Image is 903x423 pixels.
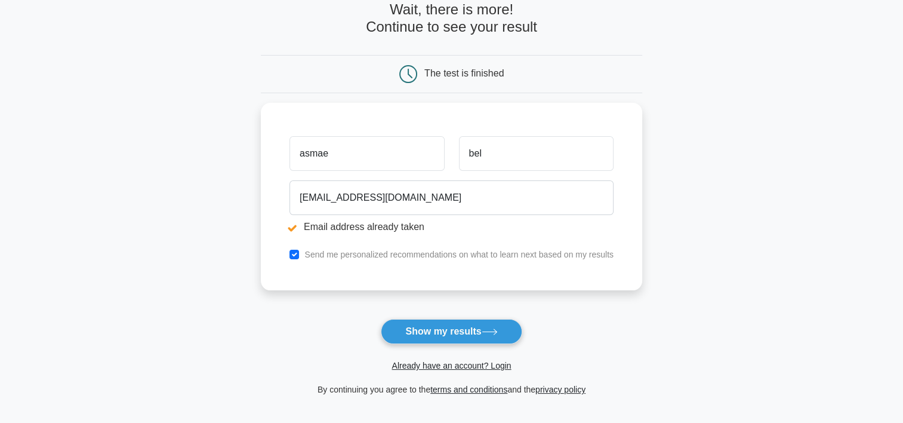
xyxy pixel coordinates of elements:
a: terms and conditions [430,385,507,394]
button: Show my results [381,319,522,344]
h4: Wait, there is more! Continue to see your result [261,1,642,36]
input: First name [289,136,444,171]
input: Email [289,180,614,215]
a: Already have an account? Login [392,361,511,370]
div: The test is finished [424,68,504,78]
label: Send me personalized recommendations on what to learn next based on my results [304,250,614,259]
div: By continuing you agree to the and the [254,382,649,397]
a: privacy policy [535,385,585,394]
input: Last name [459,136,614,171]
li: Email address already taken [289,220,614,234]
